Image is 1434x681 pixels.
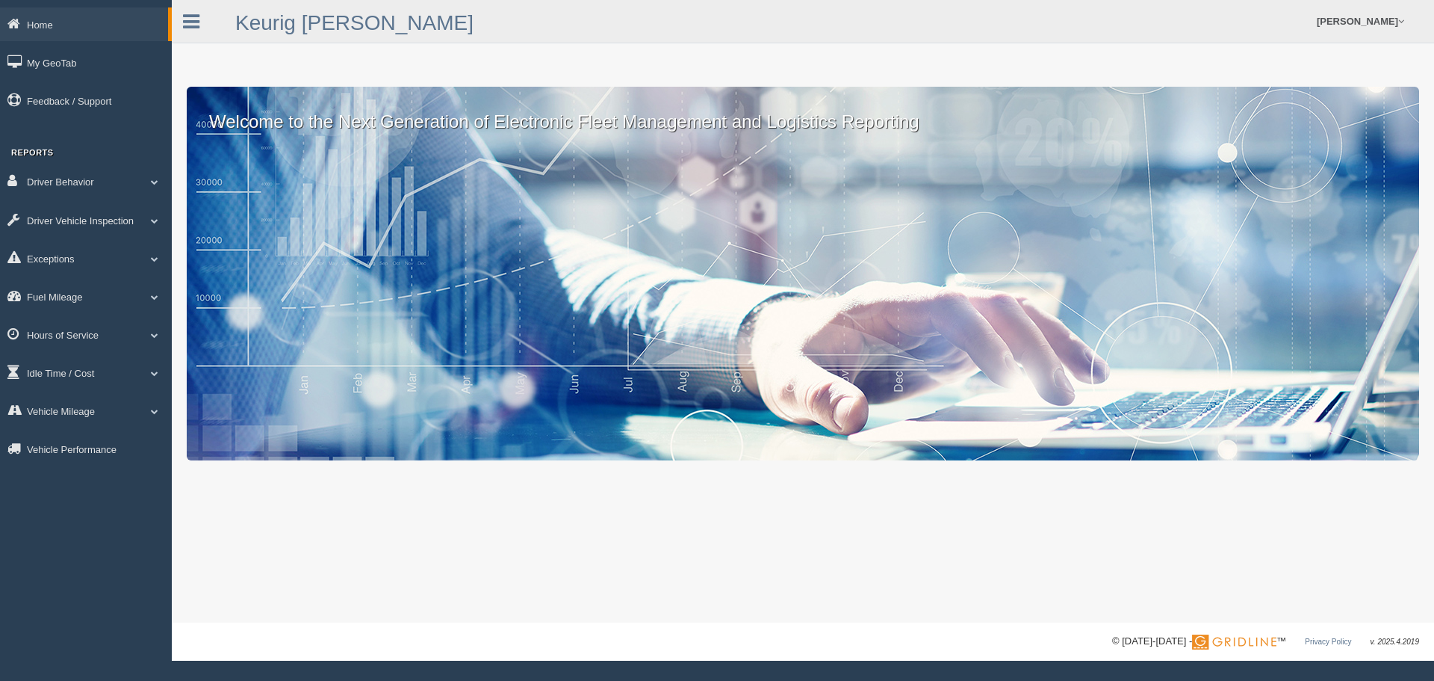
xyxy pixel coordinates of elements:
[1112,634,1419,650] div: © [DATE]-[DATE] - ™
[187,87,1419,135] p: Welcome to the Next Generation of Electronic Fleet Management and Logistics Reporting
[1192,635,1276,650] img: Gridline
[235,11,474,34] a: Keurig [PERSON_NAME]
[1371,638,1419,646] span: v. 2025.4.2019
[1305,638,1351,646] a: Privacy Policy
